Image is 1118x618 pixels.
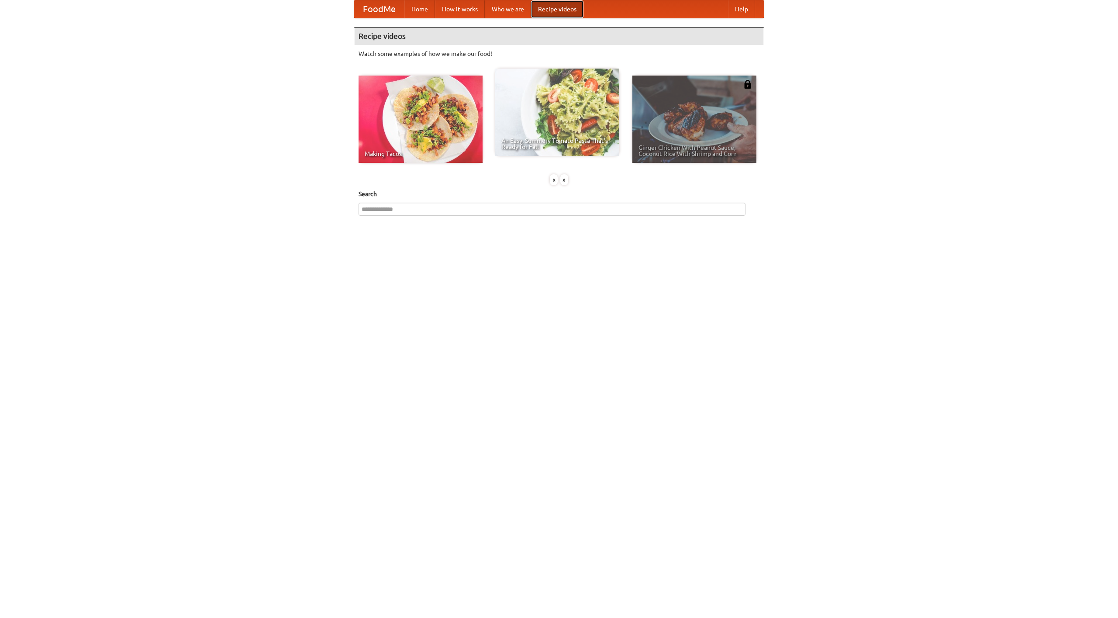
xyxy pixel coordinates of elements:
span: An Easy, Summery Tomato Pasta That's Ready for Fall [501,138,613,150]
span: Making Tacos [365,151,476,157]
a: Who we are [485,0,531,18]
h5: Search [359,190,759,198]
img: 483408.png [743,80,752,89]
a: An Easy, Summery Tomato Pasta That's Ready for Fall [495,69,619,156]
a: Recipe videos [531,0,583,18]
a: Home [404,0,435,18]
h4: Recipe videos [354,28,764,45]
a: How it works [435,0,485,18]
a: Help [728,0,755,18]
p: Watch some examples of how we make our food! [359,49,759,58]
a: Making Tacos [359,76,483,163]
div: « [550,174,558,185]
a: FoodMe [354,0,404,18]
div: » [560,174,568,185]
